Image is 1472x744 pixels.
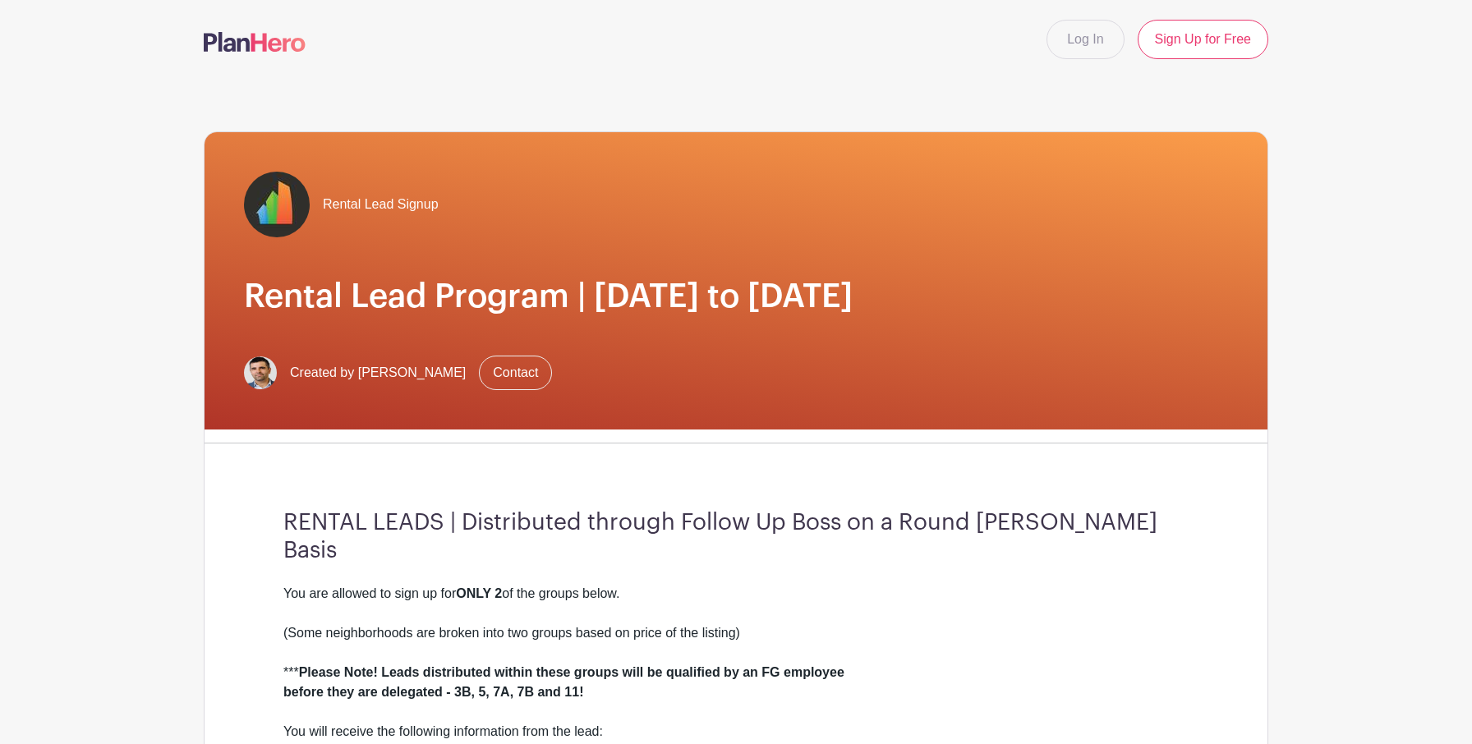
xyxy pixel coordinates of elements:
[1138,20,1268,59] a: Sign Up for Free
[283,685,583,699] strong: before they are delegated - 3B, 5, 7A, 7B and 11!
[283,623,1189,643] div: (Some neighborhoods are broken into two groups based on price of the listing)
[323,195,439,214] span: Rental Lead Signup
[479,356,552,390] a: Contact
[244,172,310,237] img: fulton-grace-logo.jpeg
[283,509,1189,564] h3: RENTAL LEADS | Distributed through Follow Up Boss on a Round [PERSON_NAME] Basis
[456,586,502,600] strong: ONLY 2
[283,722,1189,742] div: You will receive the following information from the lead:
[244,277,1228,316] h1: Rental Lead Program | [DATE] to [DATE]
[1046,20,1124,59] a: Log In
[283,584,1189,604] div: You are allowed to sign up for of the groups below.
[204,32,306,52] img: logo-507f7623f17ff9eddc593b1ce0a138ce2505c220e1c5a4e2b4648c50719b7d32.svg
[299,665,844,679] strong: Please Note! Leads distributed within these groups will be qualified by an FG employee
[244,356,277,389] img: Screen%20Shot%202023-02-21%20at%2010.54.51%20AM.png
[290,363,466,383] span: Created by [PERSON_NAME]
